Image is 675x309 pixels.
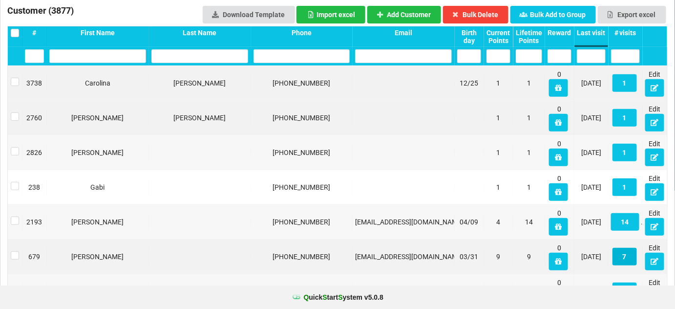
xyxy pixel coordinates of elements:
[25,217,44,227] div: 2193
[338,293,342,301] span: S
[25,182,44,192] div: 238
[516,252,542,262] div: 9
[304,293,309,301] span: Q
[49,182,146,192] div: Gabi
[49,217,146,227] div: [PERSON_NAME]
[486,113,510,123] div: 1
[49,148,146,157] div: [PERSON_NAME]
[577,29,606,37] div: Last visit
[548,139,571,166] div: 0
[612,109,637,127] button: 1
[612,178,637,196] button: 1
[296,6,365,23] button: Import excel
[25,29,44,37] div: #
[323,293,327,301] span: S
[577,217,606,227] div: [DATE]
[25,252,44,262] div: 679
[486,217,510,227] div: 4
[486,29,510,44] div: Current Points
[203,6,295,23] a: Download Template
[645,208,665,236] div: Edit
[486,148,510,157] div: 1
[292,292,301,302] img: favicon.ico
[611,213,639,231] button: 14
[645,69,665,97] div: Edit
[548,69,571,97] div: 0
[486,252,510,262] div: 9
[612,283,637,300] button: 1
[25,148,44,157] div: 2826
[253,29,350,37] div: Phone
[253,217,350,227] div: [PHONE_NUMBER]
[645,243,665,270] div: Edit
[151,113,248,123] div: [PERSON_NAME]
[457,217,481,227] div: 04/09
[516,182,542,192] div: 1
[611,29,640,37] div: # visits
[612,248,637,265] button: 7
[7,5,74,20] h3: Customer ( 3877 )
[355,252,452,262] div: [EMAIL_ADDRESS][DOMAIN_NAME]
[548,278,571,305] div: 0
[645,139,665,166] div: Edit
[516,217,542,227] div: 14
[457,29,481,44] div: Birth day
[253,252,350,262] div: [PHONE_NUMBER]
[577,182,606,192] div: [DATE]
[645,104,665,132] div: Edit
[548,29,571,37] div: Reward
[355,29,452,37] div: Email
[25,78,44,88] div: 3738
[486,182,510,192] div: 1
[49,113,146,123] div: [PERSON_NAME]
[151,78,248,88] div: [PERSON_NAME]
[548,208,571,236] div: 0
[516,113,542,123] div: 1
[25,113,44,123] div: 2760
[253,113,350,123] div: [PHONE_NUMBER]
[548,243,571,270] div: 0
[612,74,637,92] button: 1
[612,144,637,161] button: 1
[486,78,510,88] div: 1
[548,174,571,201] div: 0
[645,278,665,305] div: Edit
[253,78,350,88] div: [PHONE_NUMBER]
[49,252,146,262] div: [PERSON_NAME]
[253,148,350,157] div: [PHONE_NUMBER]
[598,6,666,23] button: Export excel
[355,217,452,227] div: [EMAIL_ADDRESS][DOMAIN_NAME]
[510,6,596,23] button: Bulk Add to Group
[49,78,146,88] div: Carolina
[367,6,442,23] button: Add Customer
[577,148,606,157] div: [DATE]
[49,29,146,37] div: First Name
[516,148,542,157] div: 1
[548,104,571,132] div: 0
[443,6,509,23] button: Bulk Delete
[516,29,542,44] div: Lifetime Points
[304,292,383,302] b: uick tart ystem v 5.0.8
[577,252,606,262] div: [DATE]
[253,182,350,192] div: [PHONE_NUMBER]
[516,78,542,88] div: 1
[151,29,248,37] div: Last Name
[457,252,481,262] div: 03/31
[645,174,665,201] div: Edit
[577,78,606,88] div: [DATE]
[457,78,481,88] div: 12/25
[307,11,355,18] div: Import excel
[577,113,606,123] div: [DATE]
